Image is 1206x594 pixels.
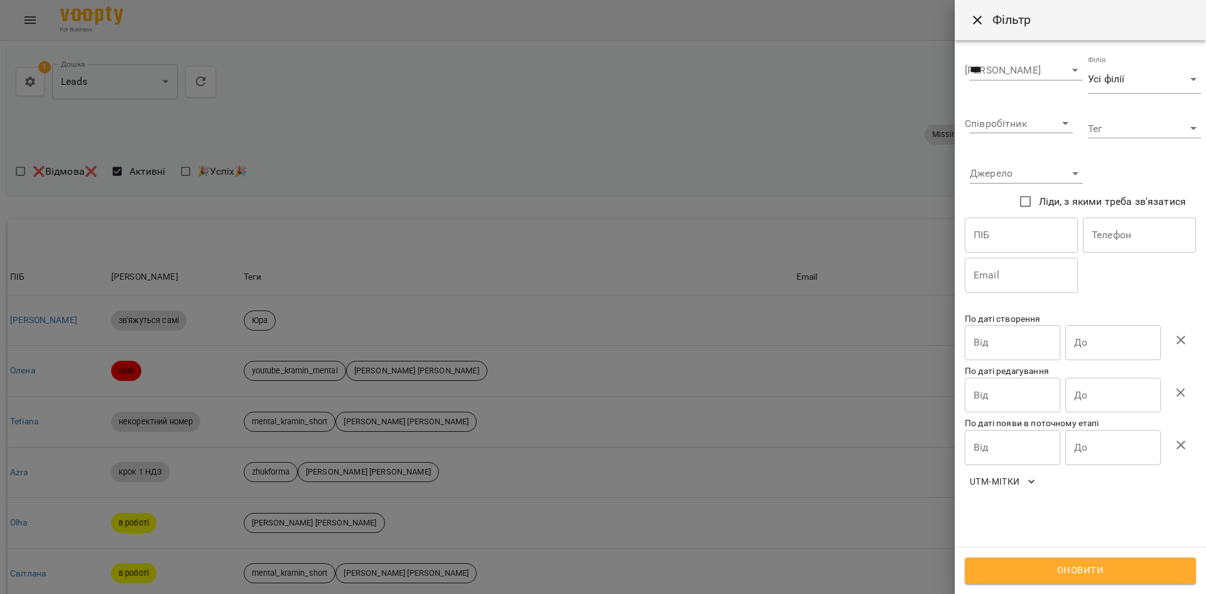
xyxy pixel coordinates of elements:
p: По даті створення [965,313,1196,326]
div: Усі філії [1088,65,1201,94]
h6: Фільтр [992,10,1191,30]
label: Філія [1088,57,1106,64]
button: Close [962,5,992,35]
button: Оновити [965,558,1196,584]
button: UTM-мітки [965,470,1040,493]
span: UTM-мітки [970,474,1035,489]
label: Співробітник [965,119,1027,129]
span: Ліди, з якими треба зв'язатися [1039,194,1186,209]
span: Оновити [979,563,1182,579]
p: По даті редагування [965,365,1196,378]
p: По даті появи в поточному етапі [965,417,1196,430]
span: Усі філії [1088,72,1186,87]
label: [PERSON_NAME] [965,65,1041,75]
